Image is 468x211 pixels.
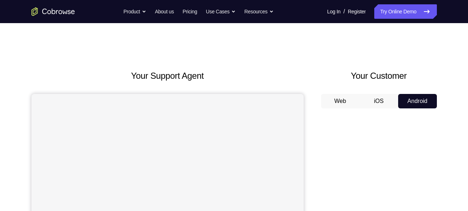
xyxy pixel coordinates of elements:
button: Resources [244,4,274,19]
h2: Your Support Agent [31,69,304,82]
h2: Your Customer [321,69,437,82]
a: Pricing [182,4,197,19]
a: Register [348,4,366,19]
button: Use Cases [206,4,236,19]
a: Go to the home page [31,7,75,16]
a: Try Online Demo [374,4,437,19]
button: Android [398,94,437,108]
button: Product [123,4,146,19]
a: About us [155,4,174,19]
button: iOS [359,94,398,108]
button: Web [321,94,360,108]
span: / [343,7,345,16]
a: Log In [327,4,341,19]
